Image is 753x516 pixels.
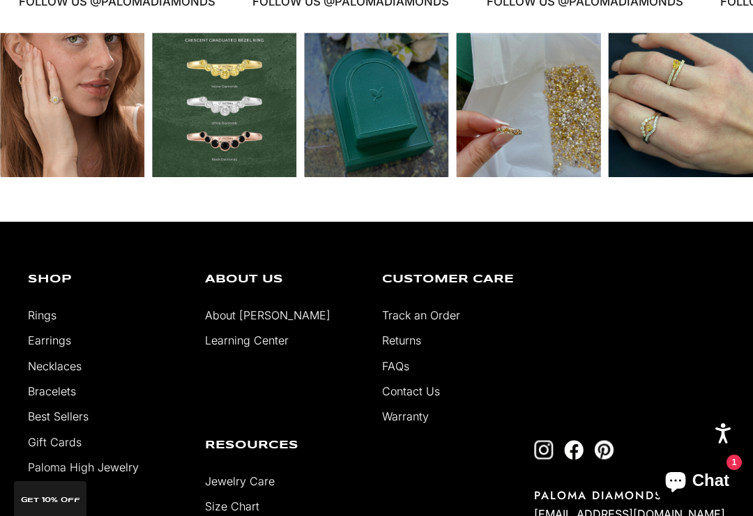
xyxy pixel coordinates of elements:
[534,487,725,503] p: PALOMA DIAMONDS INC.
[21,496,80,503] span: GET 10% Off
[564,440,584,460] a: Follow on Facebook
[653,460,742,505] inbox-online-store-chat: Shopify online store chat
[382,384,440,398] a: Contact Us
[28,384,76,398] a: Bracelets
[205,499,259,513] a: Size Chart
[28,333,71,347] a: Earrings
[28,308,56,322] a: Rings
[205,274,361,285] p: About Us
[28,274,184,285] p: Shop
[382,409,429,423] a: Warranty
[205,474,275,488] a: Jewelry Care
[205,308,330,322] a: About [PERSON_NAME]
[28,359,82,373] a: Necklaces
[456,33,600,177] div: Instagram post opens in a popup
[304,33,448,177] div: Instagram post opens in a popup
[28,409,89,423] a: Best Sellers
[594,440,614,460] a: Follow on Pinterest
[152,33,296,177] div: Instagram post opens in a popup
[382,274,538,285] p: Customer Care
[205,333,289,347] a: Learning Center
[382,308,460,322] a: Track an Order
[534,440,554,460] a: Follow on Instagram
[14,481,86,516] div: GET 10% Off
[382,333,421,347] a: Returns
[28,435,82,449] a: Gift Cards
[205,440,361,451] p: Resources
[382,359,409,373] a: FAQs
[609,33,753,177] div: Instagram post opens in a popup
[28,460,139,474] a: Paloma High Jewelry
